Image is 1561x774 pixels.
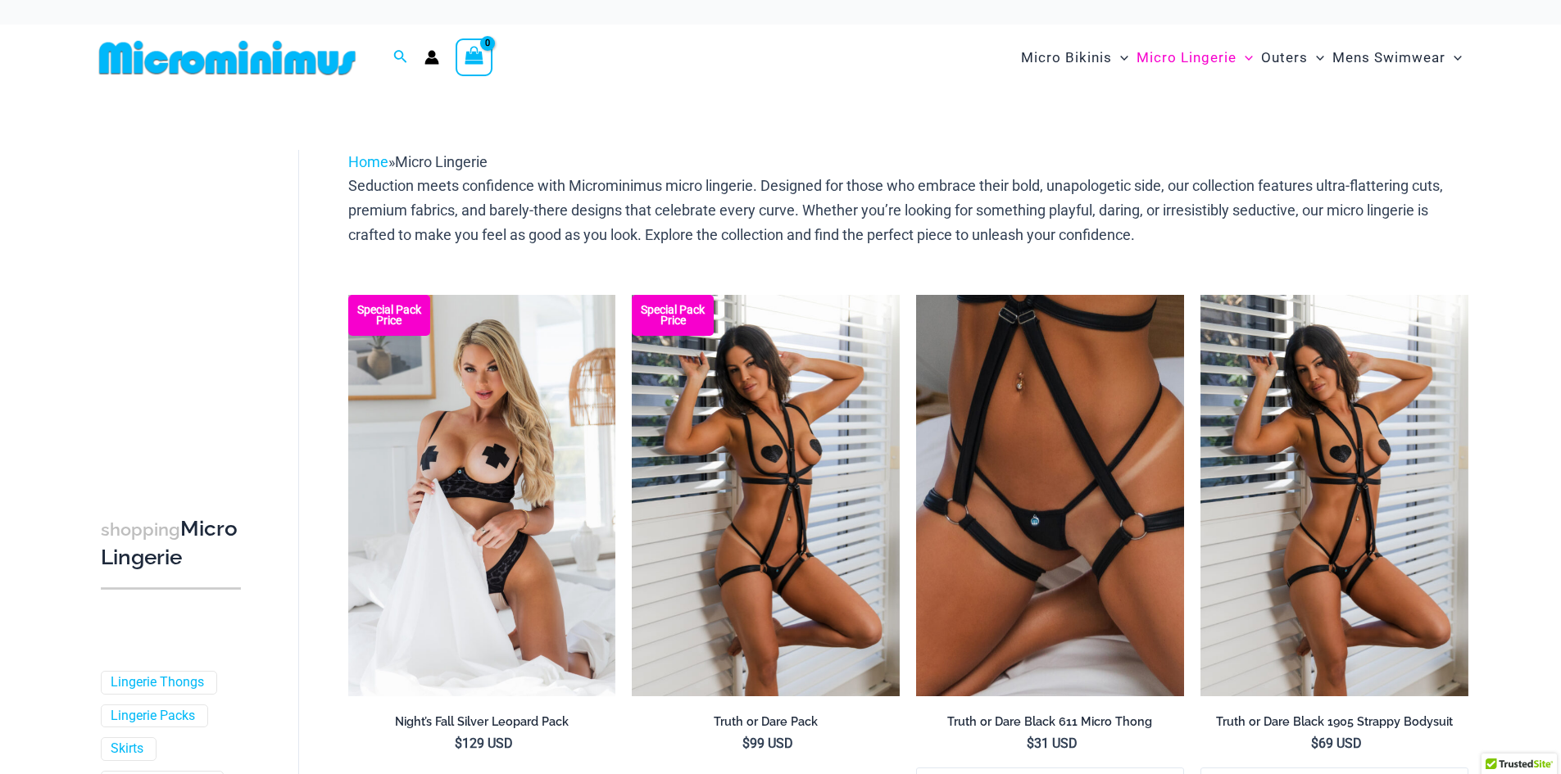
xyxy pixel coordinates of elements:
[348,153,388,170] a: Home
[348,295,616,696] img: Nights Fall Silver Leopard 1036 Bra 6046 Thong 09v2
[1014,30,1469,85] nav: Site Navigation
[632,295,900,696] a: Truth or Dare Black 1905 Bodysuit 611 Micro 07 Truth or Dare Black 1905 Bodysuit 611 Micro 06Trut...
[101,515,241,572] h3: Micro Lingerie
[395,153,488,170] span: Micro Lingerie
[1200,295,1468,696] a: Truth or Dare Black 1905 Bodysuit 611 Micro 07Truth or Dare Black 1905 Bodysuit 611 Micro 05Truth...
[632,714,900,736] a: Truth or Dare Pack
[1237,37,1253,79] span: Menu Toggle
[111,674,204,691] a: Lingerie Thongs
[1017,33,1132,83] a: Micro BikinisMenu ToggleMenu Toggle
[632,305,714,326] b: Special Pack Price
[742,736,750,751] span: $
[1445,37,1462,79] span: Menu Toggle
[1311,736,1362,751] bdi: 69 USD
[632,295,900,696] img: Truth or Dare Black 1905 Bodysuit 611 Micro 07
[1308,37,1324,79] span: Menu Toggle
[348,174,1468,247] p: Seduction meets confidence with Microminimus micro lingerie. Designed for those who embrace their...
[455,736,513,751] bdi: 129 USD
[1200,295,1468,696] img: Truth or Dare Black 1905 Bodysuit 611 Micro 07
[916,714,1184,736] a: Truth or Dare Black 611 Micro Thong
[1137,37,1237,79] span: Micro Lingerie
[1132,33,1257,83] a: Micro LingerieMenu ToggleMenu Toggle
[111,740,143,758] a: Skirts
[348,714,616,730] h2: Night’s Fall Silver Leopard Pack
[1200,714,1468,730] h2: Truth or Dare Black 1905 Strappy Bodysuit
[1200,714,1468,736] a: Truth or Dare Black 1905 Strappy Bodysuit
[1021,37,1112,79] span: Micro Bikinis
[348,714,616,736] a: Night’s Fall Silver Leopard Pack
[916,714,1184,730] h2: Truth or Dare Black 611 Micro Thong
[916,295,1184,696] img: Truth or Dare Black Micro 02
[916,295,1184,696] a: Truth or Dare Black Micro 02Truth or Dare Black 1905 Bodysuit 611 Micro 12Truth or Dare Black 190...
[101,519,180,540] span: shopping
[456,38,493,76] a: View Shopping Cart, empty
[93,39,362,76] img: MM SHOP LOGO FLAT
[455,736,462,751] span: $
[1257,33,1328,83] a: OutersMenu ToggleMenu Toggle
[742,736,793,751] bdi: 99 USD
[424,50,439,65] a: Account icon link
[1027,736,1034,751] span: $
[1311,736,1318,751] span: $
[1332,37,1445,79] span: Mens Swimwear
[348,295,616,696] a: Nights Fall Silver Leopard 1036 Bra 6046 Thong 09v2 Nights Fall Silver Leopard 1036 Bra 6046 Thon...
[101,137,248,464] iframe: TrustedSite Certified
[1112,37,1128,79] span: Menu Toggle
[1328,33,1466,83] a: Mens SwimwearMenu ToggleMenu Toggle
[1027,736,1078,751] bdi: 31 USD
[632,714,900,730] h2: Truth or Dare Pack
[393,48,408,68] a: Search icon link
[348,153,488,170] span: »
[111,708,195,725] a: Lingerie Packs
[348,305,430,326] b: Special Pack Price
[1261,37,1308,79] span: Outers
